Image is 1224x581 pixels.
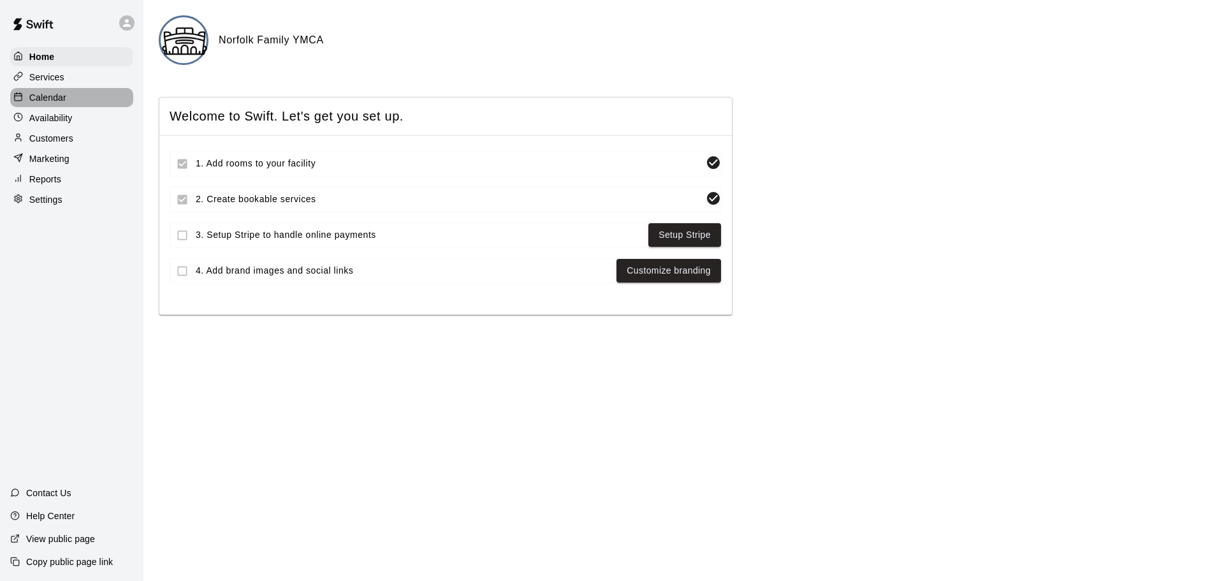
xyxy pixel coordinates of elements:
[26,487,71,499] p: Contact Us
[170,108,722,125] span: Welcome to Swift. Let's get you set up.
[196,228,643,242] span: 3. Setup Stripe to handle online payments
[26,533,95,545] p: View public page
[196,264,611,277] span: 4. Add brand images and social links
[26,510,75,522] p: Help Center
[29,50,55,63] p: Home
[29,193,62,206] p: Settings
[29,152,69,165] p: Marketing
[29,112,73,124] p: Availability
[29,91,66,104] p: Calendar
[10,108,133,128] a: Availability
[29,132,73,145] p: Customers
[196,157,701,170] span: 1. Add rooms to your facility
[26,555,113,568] p: Copy public page link
[10,88,133,107] a: Calendar
[10,129,133,148] a: Customers
[10,190,133,209] a: Settings
[10,47,133,66] a: Home
[10,170,133,189] a: Reports
[616,259,721,283] button: Customize branding
[10,68,133,87] a: Services
[659,227,711,243] a: Setup Stripe
[10,149,133,168] a: Marketing
[161,17,208,65] img: Norfolk Family YMCA logo
[196,193,701,206] span: 2. Create bookable services
[627,263,711,279] a: Customize branding
[29,173,61,186] p: Reports
[29,71,64,84] p: Services
[219,32,324,48] h6: Norfolk Family YMCA
[648,223,721,247] button: Setup Stripe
